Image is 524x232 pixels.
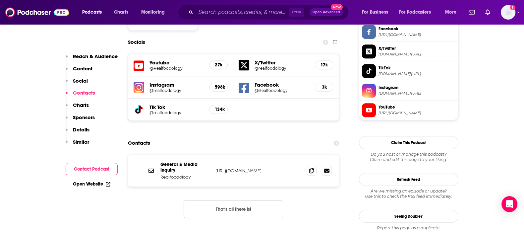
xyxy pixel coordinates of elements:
div: Are we missing an episode or update? Use this to check the RSS feed immediately. [359,189,458,199]
a: YouTube[URL][DOMAIN_NAME] [362,103,455,117]
h5: 17k [320,62,328,68]
h5: 598k [215,84,222,90]
a: Charts [110,7,132,18]
span: Podcasts [82,8,102,17]
p: General & Media Inquiry [160,162,210,173]
h5: Instagram [149,82,204,88]
span: instagram.com/realfoodology [378,91,455,96]
a: @realfoodology [149,110,204,115]
img: iconImage [134,82,144,93]
span: Do you host or manage this podcast? [359,152,458,157]
a: Seeing Double? [359,210,458,223]
h2: Contacts [128,137,150,149]
span: https://www.facebook.com/Realfoodology [378,32,455,37]
span: More [445,8,456,17]
p: Reach & Audience [73,53,118,59]
span: YouTube [378,104,455,110]
p: Content [73,65,92,72]
button: open menu [137,7,173,18]
button: Content [66,65,92,78]
a: @realfoodology [255,66,310,71]
button: Similar [66,139,89,151]
button: open menu [395,7,440,18]
input: Search podcasts, credits, & more... [196,7,289,18]
h2: Socials [128,36,145,48]
a: Show notifications dropdown [466,7,477,18]
a: TikTok[DOMAIN_NAME][URL] [362,64,455,78]
p: Details [73,126,89,133]
a: Facebook[URL][DOMAIN_NAME] [362,25,455,39]
h5: Youtube [149,59,204,66]
div: Report this page as a duplicate. [359,225,458,231]
button: Social [66,78,88,90]
a: @realfoodology [149,88,204,93]
p: Contacts [73,90,95,96]
span: Charts [114,8,128,17]
span: Monitoring [141,8,165,17]
button: Open AdvancedNew [310,8,343,16]
div: Open Intercom Messenger [501,196,517,212]
h5: 3k [320,84,328,90]
div: Search podcasts, credits, & more... [184,5,355,20]
h5: Facebook [255,82,310,88]
button: Refresh Feed [359,173,458,186]
p: [URL][DOMAIN_NAME] [215,168,302,174]
svg: Add a profile image [510,5,515,10]
button: Contacts [66,90,95,102]
button: open menu [357,7,396,18]
a: Instagram[DOMAIN_NAME][URL] [362,84,455,98]
span: Open Advanced [313,11,340,14]
span: For Podcasters [399,8,431,17]
span: https://www.youtube.com/@Realfoodology [378,111,455,116]
h5: X/Twitter [255,59,310,66]
p: Charts [73,102,89,108]
span: twitter.com/realfoodology [378,52,455,57]
button: Reach & Audience [66,53,118,65]
button: Contact Podcast [66,163,118,175]
span: Facebook [378,26,455,32]
a: Open Website [73,181,110,187]
span: Ctrl K [289,8,304,17]
a: @Realfoodology [149,66,204,71]
h5: Tik Tok [149,104,204,110]
img: User Profile [501,5,515,20]
button: Sponsors [66,114,95,126]
span: Instagram [378,85,455,91]
a: Show notifications dropdown [483,7,493,18]
span: New [331,4,343,10]
p: Realfoodology [160,174,210,180]
p: Sponsors [73,114,95,120]
div: Claim and edit this page to your liking. [359,152,458,162]
span: TikTok [378,65,455,71]
span: Logged in as nicole.koremenos [501,5,515,20]
a: @Realfoodology [255,88,310,93]
a: X/Twitter[DOMAIN_NAME][URL] [362,44,455,58]
h5: 27k [215,62,222,68]
button: Claim This Podcast [359,136,458,149]
button: Details [66,126,89,139]
button: Charts [66,102,89,114]
span: X/Twitter [378,45,455,51]
button: open menu [78,7,110,18]
button: Show profile menu [501,5,515,20]
p: Similar [73,139,89,145]
p: Social [73,78,88,84]
button: Nothing here. [184,200,283,218]
button: open menu [440,7,465,18]
span: For Business [362,8,388,17]
span: tiktok.com/@realfoodology [378,71,455,76]
img: Podchaser - Follow, Share and Rate Podcasts [5,6,69,19]
h5: 134k [215,107,222,112]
